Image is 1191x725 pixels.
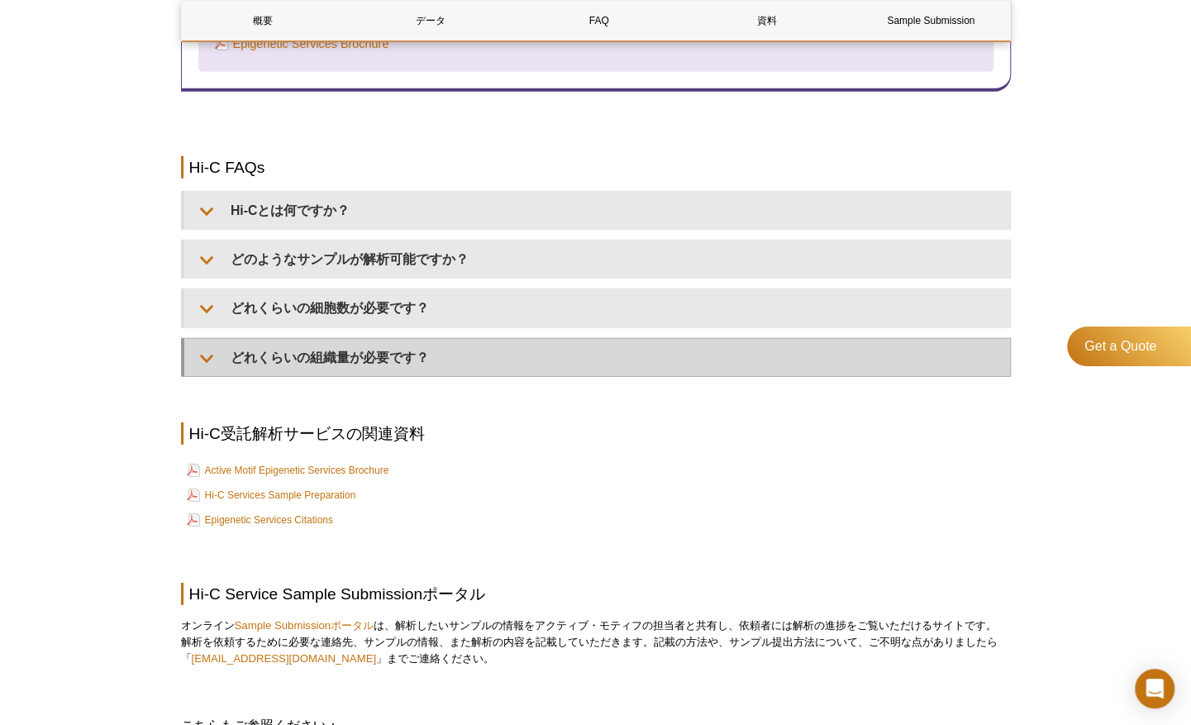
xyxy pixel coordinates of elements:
[187,485,356,505] a: Hi-C Services Sample Preparation
[181,422,1011,445] h2: Hi-C受託解析サービスの関連資料
[192,652,377,665] a: [EMAIL_ADDRESS][DOMAIN_NAME]
[184,241,1010,278] summary: どのようなサンプルが解析可能ですか？
[184,192,1010,229] summary: Hi-Cとは何ですか？
[184,289,1010,327] summary: どれくらいの細胞数が必要です？
[187,460,389,480] a: Active Motif Epigenetic Services Brochure
[181,618,1011,667] p: オンライン は、解析したいサンプルの情報をアクティブ・モティフの担当者と共有し、依頼者には解析の進捗をご覧いただけるサイトです。 解析を依頼するために必要な連絡先、サンプルの情報、また解析の内容...
[215,7,977,51] h4: さらに詳しく受託解析のことを知りたい方は、テクニカルサポート（ )にご連絡ください。受託解析の資料もご用意しています。
[181,156,1011,179] h2: Hi-C FAQs
[215,35,389,53] a: Epigenetic Services Brochure
[1067,327,1191,366] a: Get a Quote
[853,1,1008,41] a: Sample Submission
[184,339,1010,376] summary: どれくらいの組織量が必要です？
[181,583,1011,605] h2: Hi-C Service Sample Submissionポータル
[1135,669,1174,708] div: Open Intercom Messenger
[350,1,512,41] a: データ
[235,619,374,632] a: Sample Submissionポータル
[187,510,333,530] a: Epigenetic Services Citations
[517,1,680,41] a: FAQ
[685,1,848,41] a: 資料
[182,1,345,41] a: 概要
